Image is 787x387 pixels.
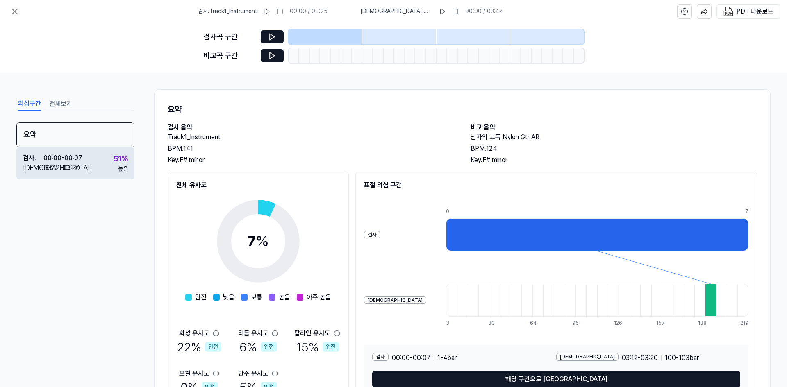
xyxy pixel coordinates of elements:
[23,153,43,163] div: 검사 .
[251,292,262,302] span: 보통
[18,97,41,111] button: 의심구간
[471,132,757,142] h2: 남자의 고독 Nylon Gtr AR
[446,208,745,215] div: 0
[665,353,699,363] span: 100 - 103 bar
[372,353,389,361] div: 검사
[168,103,757,116] h1: 요약
[364,231,380,239] div: 검사
[203,31,256,43] div: 검사곡 구간
[740,320,748,327] div: 219
[195,292,207,302] span: 안전
[205,342,221,352] div: 안전
[177,338,221,355] div: 22 %
[723,7,733,16] img: PDF Download
[677,4,692,19] button: help
[296,338,339,355] div: 15 %
[572,320,583,327] div: 95
[179,328,209,338] div: 화성 유사도
[238,328,268,338] div: 리듬 유사도
[656,320,667,327] div: 157
[556,353,619,361] div: [DEMOGRAPHIC_DATA]
[437,353,457,363] span: 1 - 4 bar
[43,163,80,173] div: 03:12 - 03:20
[176,180,340,190] h2: 전체 유사도
[49,97,72,111] button: 전체보기
[168,132,454,142] h2: Track1_Instrument
[465,7,503,16] div: 00:00 / 03:42
[279,292,290,302] span: 높음
[256,232,269,250] span: %
[488,320,499,327] div: 33
[323,342,339,352] div: 안전
[168,155,454,165] div: Key. F# minor
[364,296,426,304] div: [DEMOGRAPHIC_DATA]
[722,5,775,18] button: PDF 다운로드
[530,320,541,327] div: 64
[248,230,269,252] div: 7
[698,320,709,327] div: 188
[737,6,773,17] div: PDF 다운로드
[471,144,757,154] div: BPM. 124
[238,369,268,378] div: 반주 유사도
[681,7,688,16] svg: help
[114,153,128,165] div: 51 %
[622,353,658,363] span: 03:12 - 03:20
[446,320,457,327] div: 3
[16,122,134,147] div: 요약
[364,180,748,190] h2: 표절 의심 구간
[168,144,454,154] div: BPM. 141
[471,122,757,132] h2: 비교 음악
[745,208,748,215] div: 7
[392,353,430,363] span: 00:00 - 00:07
[614,320,625,327] div: 126
[43,153,82,163] div: 00:00 - 00:07
[23,163,43,173] div: [DEMOGRAPHIC_DATA] .
[203,50,256,62] div: 비교곡 구간
[360,7,432,16] span: [DEMOGRAPHIC_DATA] . 남자의 고독 Nylon Gtr AR
[307,292,331,302] span: 아주 높음
[168,122,454,132] h2: 검사 음악
[239,338,277,355] div: 6 %
[471,155,757,165] div: Key. F# minor
[223,292,234,302] span: 낮음
[294,328,330,338] div: 탑라인 유사도
[198,7,257,16] span: 검사 . Track1_Instrument
[118,165,128,173] div: 높음
[290,7,328,16] div: 00:00 / 00:25
[701,8,708,15] img: share
[179,369,209,378] div: 보컬 유사도
[261,342,277,352] div: 안전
